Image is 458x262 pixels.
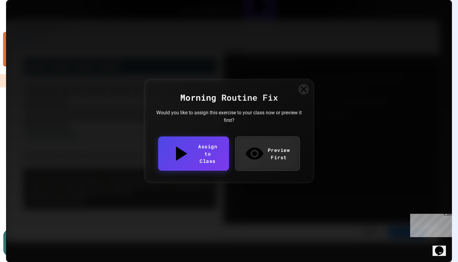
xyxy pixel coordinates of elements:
a: Assign to Class [158,136,229,171]
iframe: chat widget [408,211,452,237]
div: Morning Routine Fix [156,91,302,104]
div: Would you like to assign this exercise to your class now or preview it first? [156,109,302,124]
iframe: chat widget [433,238,452,256]
div: Chat with us now!Close [2,2,42,39]
a: Preview First [235,136,300,171]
